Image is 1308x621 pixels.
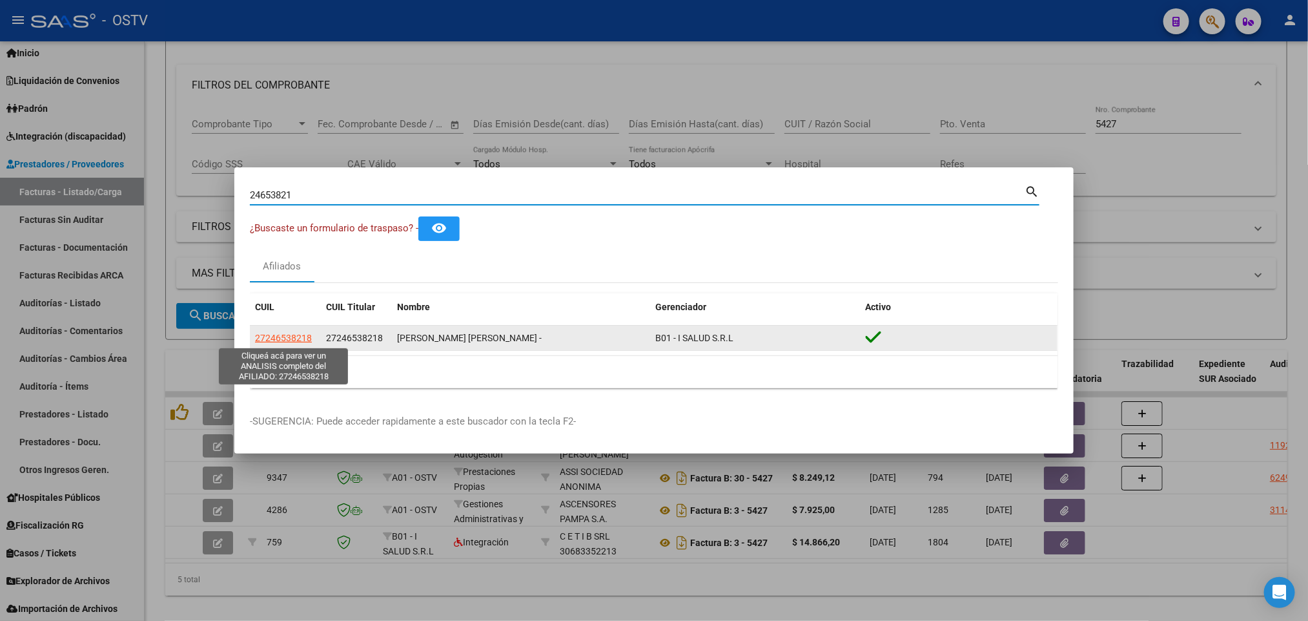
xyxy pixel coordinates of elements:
[392,293,650,321] datatable-header-cell: Nombre
[255,302,274,312] span: CUIL
[250,356,1058,388] div: 1 total
[326,333,383,343] span: 27246538218
[861,293,1058,321] datatable-header-cell: Activo
[1264,577,1295,608] div: Open Intercom Messenger
[263,259,301,274] div: Afiliados
[321,293,392,321] datatable-header-cell: CUIL Titular
[397,302,430,312] span: Nombre
[397,331,645,346] div: [PERSON_NAME] [PERSON_NAME] -
[250,293,321,321] datatable-header-cell: CUIL
[250,222,418,234] span: ¿Buscaste un formulario de traspaso? -
[255,333,312,343] span: 27246538218
[431,220,447,236] mat-icon: remove_red_eye
[1025,183,1039,198] mat-icon: search
[655,333,733,343] span: B01 - I SALUD S.R.L
[250,414,1058,429] p: -SUGERENCIA: Puede acceder rapidamente a este buscador con la tecla F2-
[326,302,375,312] span: CUIL Titular
[650,293,861,321] datatable-header-cell: Gerenciador
[655,302,706,312] span: Gerenciador
[866,302,892,312] span: Activo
